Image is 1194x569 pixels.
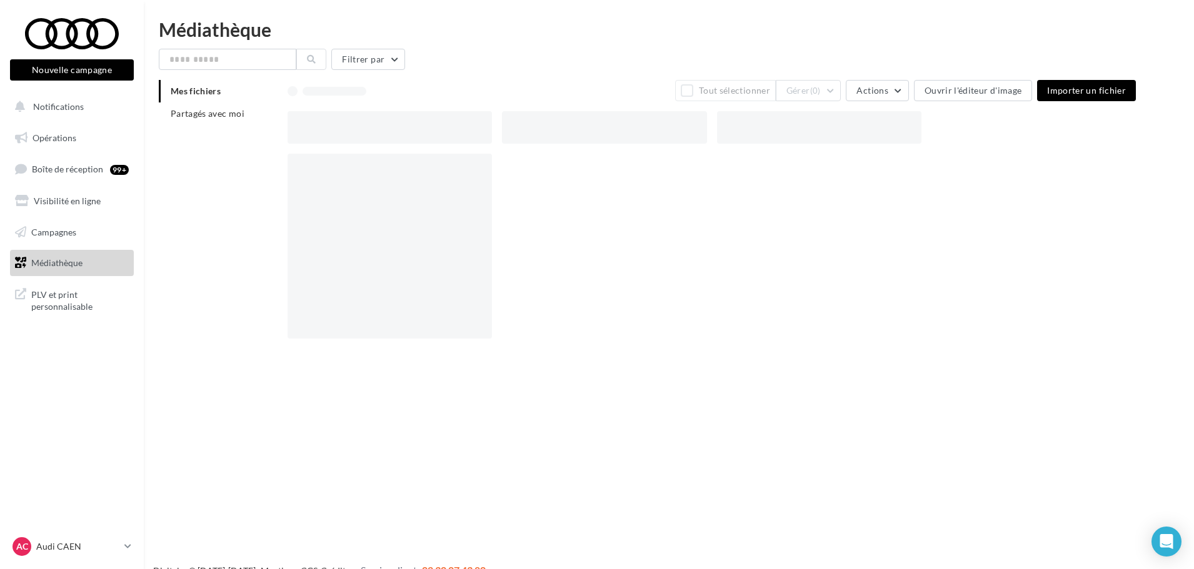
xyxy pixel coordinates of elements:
a: Opérations [8,125,136,151]
span: Campagnes [31,226,76,237]
button: Notifications [8,94,131,120]
div: Médiathèque [159,20,1179,39]
span: Mes fichiers [171,86,221,96]
span: Boîte de réception [32,164,103,174]
a: AC Audi CAEN [10,535,134,558]
span: Médiathèque [31,257,83,268]
button: Gérer(0) [776,80,841,101]
span: Notifications [33,101,84,112]
button: Importer un fichier [1037,80,1136,101]
p: Audi CAEN [36,540,119,553]
span: Partagés avec moi [171,108,244,119]
span: PLV et print personnalisable [31,286,129,313]
span: Visibilité en ligne [34,195,101,206]
div: Open Intercom Messenger [1151,527,1181,557]
span: Opérations [33,132,76,143]
a: Campagnes [8,219,136,245]
div: 99+ [110,165,129,175]
a: Visibilité en ligne [8,188,136,214]
button: Actions [846,80,908,101]
button: Filtrer par [331,49,405,70]
span: (0) [810,86,821,96]
span: AC [16,540,28,553]
button: Tout sélectionner [675,80,775,101]
button: Nouvelle campagne [10,59,134,81]
span: Actions [856,85,888,96]
span: Importer un fichier [1047,85,1126,96]
a: PLV et print personnalisable [8,281,136,318]
button: Ouvrir l'éditeur d'image [914,80,1032,101]
a: Médiathèque [8,250,136,276]
a: Boîte de réception99+ [8,156,136,182]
